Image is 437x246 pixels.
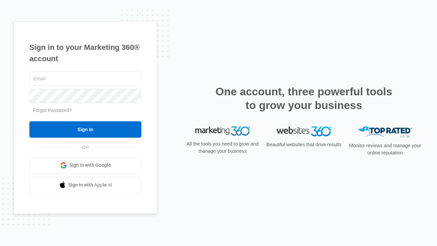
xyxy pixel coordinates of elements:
[195,126,250,136] img: Marketing 360
[213,85,394,112] h2: One account, three powerful tools to grow your business
[358,126,412,138] img: Top Rated Local
[347,142,423,156] p: Monitor reviews and manage your online reputation
[33,108,72,113] a: Forgot Password?
[77,144,94,151] span: OR
[277,126,331,136] img: Websites 360
[29,121,141,138] input: Sign In
[69,162,111,169] span: Sign in with Google
[29,157,141,174] a: Sign in with Google
[29,71,141,86] input: Email
[68,181,112,189] span: Sign in with Apple Id
[29,42,141,64] h1: Sign in to your Marketing 360® account
[266,141,342,148] p: Beautiful websites that drive results
[29,177,141,193] a: Sign in with Apple Id
[184,140,261,155] p: All the tools you need to grow and manage your business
